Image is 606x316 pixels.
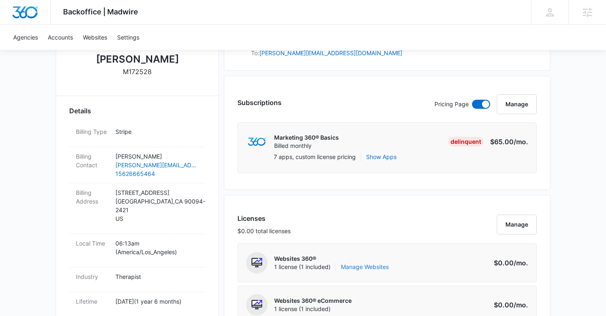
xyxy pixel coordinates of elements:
a: Manage Websites [341,263,389,271]
a: 15626665464 [115,169,199,178]
span: Details [69,106,91,116]
dt: Lifetime [76,297,109,306]
p: [DATE] ( 1 year 6 months ) [115,297,199,306]
span: 1 license (1 included) [274,305,352,313]
p: [PERSON_NAME] [115,152,199,161]
p: $0.00 total licenses [237,227,291,235]
p: [STREET_ADDRESS] [GEOGRAPHIC_DATA] , CA 90094-2421 US [115,188,199,223]
div: Billing Address[STREET_ADDRESS][GEOGRAPHIC_DATA],CA 90094-2421US [69,183,205,234]
p: Websites 360® eCommerce [274,297,352,305]
span: /mo. [514,138,528,146]
h3: Licenses [237,213,291,223]
p: 06:13am ( America/Los_Angeles ) [115,239,199,256]
span: /mo. [514,301,528,309]
dt: Industry [76,272,109,281]
p: Websites 360® [274,255,389,263]
a: Settings [112,25,144,50]
p: $0.00 [489,300,528,310]
p: To: [251,49,402,57]
p: $0.00 [489,258,528,268]
span: 1 license (1 included) [274,263,389,271]
p: Pricing Page [435,100,469,109]
button: Manage [497,215,537,234]
button: Show Apps [366,152,397,161]
a: [PERSON_NAME][EMAIL_ADDRESS][DOMAIN_NAME] [115,161,199,169]
p: Billed monthly [274,142,339,150]
div: Local Time06:13am (America/Los_Angeles) [69,234,205,267]
p: M172528 [123,67,152,77]
p: Therapist [115,272,199,281]
h3: Subscriptions [237,98,282,108]
a: [PERSON_NAME][EMAIL_ADDRESS][DOMAIN_NAME] [259,49,402,56]
a: Websites [78,25,112,50]
div: Billing Contact[PERSON_NAME][PERSON_NAME][EMAIL_ADDRESS][DOMAIN_NAME]15626665464 [69,147,205,183]
p: Stripe [115,127,199,136]
dt: Billing Type [76,127,109,136]
a: Agencies [8,25,43,50]
span: Backoffice | Madwire [63,7,138,16]
div: Billing TypeStripe [69,122,205,147]
p: 7 apps, custom license pricing [274,152,356,161]
dt: Billing Address [76,188,109,206]
dt: Billing Contact [76,152,109,169]
a: Accounts [43,25,78,50]
img: marketing360Logo [248,138,265,146]
dt: Local Time [76,239,109,248]
p: Marketing 360® Basics [274,133,339,142]
div: Delinquent [448,137,484,147]
button: Manage [497,94,537,114]
p: $65.00 [489,137,528,147]
div: IndustryTherapist [69,267,205,292]
span: /mo. [514,259,528,267]
h2: [PERSON_NAME] [96,52,179,67]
